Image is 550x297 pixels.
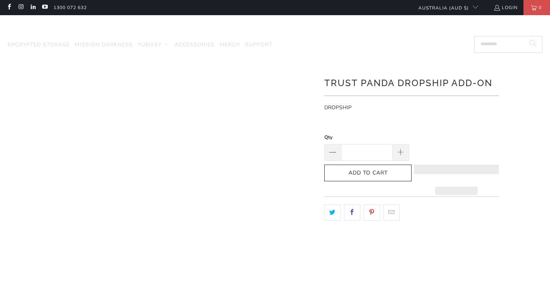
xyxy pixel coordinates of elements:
input: Search... [474,36,542,53]
span: Add to Cart [332,170,404,176]
img: Trust Panda Australia [236,19,314,35]
span: Encrypted Storage [8,41,70,48]
span: Merch [220,41,240,48]
a: Login [493,3,518,12]
a: Support [245,36,272,54]
a: 1300 072 632 [53,3,87,12]
span: YubiKey [138,41,162,48]
a: Trust Panda Australia on Instagram [17,5,24,11]
a: Trust Panda Australia on Facebook [6,5,12,11]
a: Encrypted Storage [8,36,70,54]
label: Qty [324,133,409,141]
h1: Trust Panda Dropship Add-On [324,75,499,90]
nav: Translation missing: en.navigation.header.main_nav [8,36,272,54]
span: Mission Darkness [75,41,133,48]
a: Trust Panda Australia on YouTube [41,5,48,11]
a: Share this on Facebook [344,204,360,220]
button: Add to Cart [324,165,412,182]
summary: YubiKey [138,36,170,54]
a: Merch [220,36,240,54]
a: Share this on Twitter [324,204,341,220]
a: Trust Panda Australia on LinkedIn [30,5,36,11]
a: Mission Darkness [75,36,133,54]
button: Search [523,36,542,53]
span: Support [245,41,272,48]
a: Share this on Pinterest [364,204,380,220]
a: Email this to a friend [383,204,400,220]
span: DROPSHIP [324,104,352,111]
a: Accessories [174,36,215,54]
span: Accessories [174,41,215,48]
